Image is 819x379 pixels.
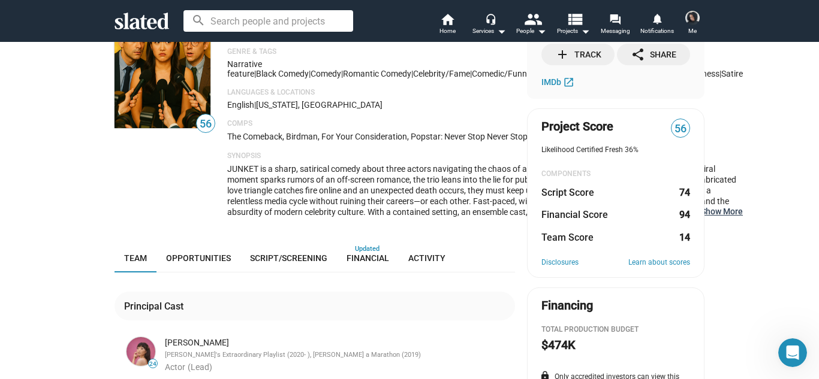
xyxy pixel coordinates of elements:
[227,151,743,161] p: Synopsis
[651,13,663,24] mat-icon: notifications
[197,116,215,132] span: 56
[541,145,690,155] div: Likelihood Certified Fresh 36%
[470,69,472,78] span: |
[524,10,541,28] mat-icon: people
[566,10,583,28] mat-icon: view_list
[240,244,337,272] a: Script/Screening
[672,121,689,137] span: 56
[341,69,343,78] span: |
[440,12,454,26] mat-icon: home
[640,24,674,38] span: Notifications
[343,69,411,78] span: Romantic Comedy
[127,337,155,366] img: Alice Lee
[256,100,383,110] span: [US_STATE], [GEOGRAPHIC_DATA]
[594,12,636,38] a: Messaging
[601,24,630,38] span: Messaging
[719,69,721,78] span: |
[250,253,327,263] span: Script/Screening
[541,258,579,268] a: Disclosures
[183,10,353,32] input: Search people and projects
[124,300,188,313] div: Principal Cast
[227,100,254,110] span: English
[254,69,256,78] span: |
[563,76,574,87] mat-icon: open_in_new
[256,69,309,78] span: Black Comedy
[541,169,690,179] div: COMPONENTS
[678,8,707,40] button: Lania Stewart (Lania Kayell)Me
[701,206,743,217] button: …Show More
[411,69,413,78] span: |
[578,24,592,38] mat-icon: arrow_drop_down
[227,47,743,57] p: Genre & Tags
[679,186,690,199] dd: 74
[165,362,185,372] span: Actor
[541,186,594,199] dt: Script Score
[472,24,506,38] div: Services
[552,12,594,38] button: Projects
[311,69,341,78] span: Comedy
[555,44,601,65] div: Track
[309,69,311,78] span: |
[227,164,736,228] span: JUNKET is a sharp, satirical comedy about three actors navigating the chaos of a press tour for t...
[688,24,697,38] span: Me
[227,59,262,78] span: Narrative feature
[413,69,470,78] span: celebrity/fame
[426,12,468,38] a: Home
[541,208,608,221] dt: Financial Score
[555,47,570,62] mat-icon: add
[156,244,240,272] a: Opportunities
[541,325,690,335] div: Total Production budget
[124,253,147,263] span: Team
[685,11,700,25] img: Lania Stewart (Lania Kayell)
[227,119,743,129] p: Comps
[541,231,594,244] dt: Team Score
[541,77,561,87] span: IMDb
[468,12,510,38] button: Services
[679,208,690,221] dd: 94
[188,362,212,372] span: (Lead)
[149,360,157,368] span: 24
[631,47,645,62] mat-icon: share
[439,24,456,38] span: Home
[679,231,690,244] dd: 14
[337,244,399,272] a: Financial
[609,13,621,25] mat-icon: forum
[516,24,546,38] div: People
[472,69,531,78] span: comedic/funny
[115,244,156,272] a: Team
[494,24,508,38] mat-icon: arrow_drop_down
[399,244,455,272] a: Activity
[165,351,513,360] div: [PERSON_NAME]'s Extraordinary Playlist (2020- ), [PERSON_NAME] a Marathon (2019)
[631,44,676,65] div: Share
[617,44,690,65] button: Share
[254,100,256,110] span: |
[227,88,743,98] p: Languages & Locations
[541,44,615,65] button: Track
[408,253,445,263] span: Activity
[541,337,576,353] h2: $474K
[227,131,743,142] p: The Comeback, Birdman, For Your Consideration, Popstar: Never Stop Never Stopping, Shiva Baby
[628,258,690,268] a: Learn about scores
[636,12,678,38] a: Notifications
[510,12,552,38] button: People
[721,69,743,78] span: satire
[165,337,513,348] div: [PERSON_NAME]
[347,253,389,263] span: Financial
[557,24,590,38] span: Projects
[541,298,593,314] div: Financing
[485,13,496,24] mat-icon: headset_mic
[166,253,231,263] span: Opportunities
[534,24,549,38] mat-icon: arrow_drop_down
[541,119,613,135] span: Project Score
[541,75,577,89] a: IMDb
[778,338,807,367] iframe: Intercom live chat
